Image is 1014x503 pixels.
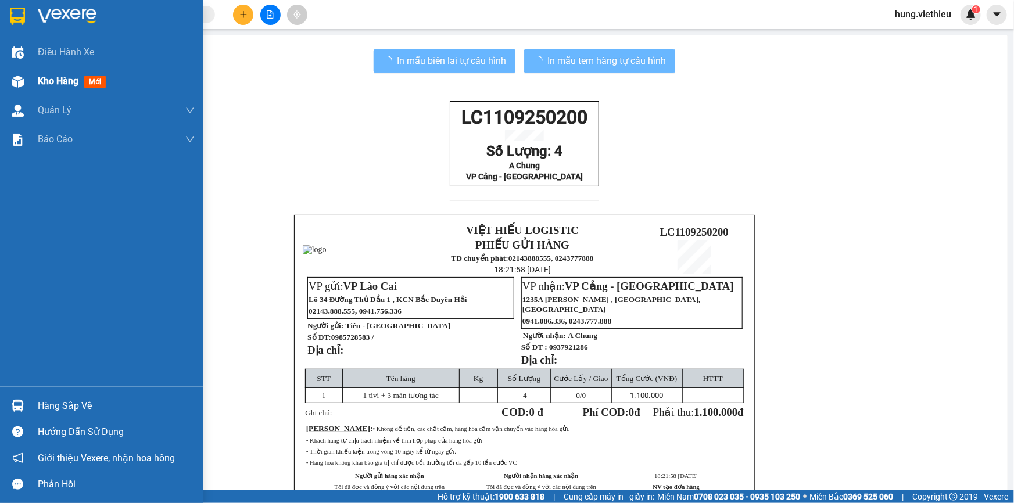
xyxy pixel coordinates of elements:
strong: Người gửi hàng xác nhận [355,473,424,479]
span: 1.100.000 [694,406,738,418]
img: warehouse-icon [12,46,24,59]
span: loading [533,56,547,65]
img: warehouse-icon [12,400,24,412]
span: message [12,479,23,490]
span: Kg [474,374,483,383]
img: icon-new-feature [966,9,976,20]
strong: Phí COD: đ [583,406,640,418]
span: | [902,490,904,503]
img: warehouse-icon [12,76,24,88]
span: hung.viethieu [886,7,961,21]
span: Miền Bắc [809,490,893,503]
span: copyright [949,493,958,501]
span: • Không để tiền, các chất cấm, hàng hóa cấm vận chuyển vào hàng hóa gửi. [373,426,570,432]
strong: PHIẾU GỬI HÀNG [475,239,569,251]
span: Giới thiệu Vexere, nhận hoa hồng [38,451,175,465]
span: | [553,490,555,503]
strong: Người nhận hàng xác nhận [504,473,578,479]
span: Số Lượng: 4 [486,143,562,159]
strong: Người nhận: [523,331,566,340]
span: LC1109250200 [660,226,729,238]
strong: Địa chỉ: [521,354,557,366]
span: Tôi đã đọc và đồng ý với các nội dung trên [335,484,445,490]
span: down [185,135,195,144]
strong: NV tạo đơn hàng [653,484,700,490]
span: Tổng Cước (VNĐ) [617,374,678,383]
span: • Thời gian khiếu kiện trong vòng 10 ngày kể từ ngày gửi. [306,448,456,455]
span: Hỗ trợ kỹ thuật: [438,490,544,503]
span: Quản Lý [38,103,71,117]
span: : [306,424,373,433]
button: file-add [260,5,281,25]
span: In mẫu biên lai tự cấu hình [397,53,506,68]
span: Miền Nam [657,490,800,503]
span: loading [383,56,397,65]
span: Số Lượng [508,374,540,383]
span: 1 [322,391,326,400]
strong: 02143888555, 0243777888 [508,254,594,263]
span: 0941.086.336, 0243.777.888 [522,317,611,325]
strong: Số ĐT : [521,343,547,351]
span: mới [84,76,106,88]
span: 1.100.000 [630,391,664,400]
img: logo-vxr [10,8,25,25]
span: Tên hàng [386,374,415,383]
span: 1 [974,5,978,13]
span: notification [12,452,23,464]
div: Hàng sắp về [38,397,195,415]
span: Ghi chú: [305,408,332,417]
span: 1 tivi + 3 màn tương tác [363,391,439,400]
span: plus [239,10,248,19]
span: A Chung [568,331,597,340]
span: VP Cảng - [GEOGRAPHIC_DATA] [466,172,583,181]
span: A Chung [509,161,540,170]
strong: Địa chỉ: [307,344,343,356]
span: 02143.888.555, 0941.756.336 [309,307,402,315]
span: đ [737,406,743,418]
span: VP Lào Cai [343,280,397,292]
button: plus [233,5,253,25]
strong: Số ĐT: [307,333,374,342]
strong: 0708 023 035 - 0935 103 250 [694,492,800,501]
button: In mẫu biên lai tự cấu hình [374,49,515,73]
span: 0 [576,391,580,400]
span: Cung cấp máy in - giấy in: [564,490,654,503]
span: VP nhận: [522,280,734,292]
button: caret-down [987,5,1007,25]
span: In mẫu tem hàng tự cấu hình [547,53,666,68]
span: down [185,106,195,115]
strong: Người gửi: [307,321,343,330]
span: Tôi đã đọc và đồng ý với các nội dung trên [486,484,597,490]
span: Kho hàng [38,76,78,87]
span: Báo cáo [38,132,73,146]
span: 0 [629,406,634,418]
span: 0 đ [529,406,543,418]
span: aim [293,10,301,19]
span: VP gửi: [309,280,397,292]
strong: TĐ chuyển phát: [452,254,508,263]
img: warehouse-icon [12,105,24,117]
strong: 1900 633 818 [495,492,544,501]
div: Phản hồi [38,476,195,493]
span: Tiên - [GEOGRAPHIC_DATA] [346,321,451,330]
span: • Khách hàng tự chịu trách nhiệm về tính hợp pháp của hàng hóa gửi [306,437,482,444]
sup: 1 [972,5,980,13]
strong: VIỆT HIẾU LOGISTIC [466,224,579,236]
div: Hướng dẫn sử dụng [38,423,195,441]
span: STT [317,374,331,383]
img: logo [303,245,327,254]
strong: COD: [501,406,543,418]
span: /0 [576,391,586,400]
span: 0985728583 / [331,333,374,342]
span: VP Cảng - [GEOGRAPHIC_DATA] [565,280,734,292]
span: file-add [266,10,274,19]
span: 18:21:58 [DATE] [494,265,551,274]
strong: 0369 525 060 [843,492,893,501]
span: [PERSON_NAME] [306,424,370,433]
button: aim [287,5,307,25]
span: 4 [523,391,527,400]
span: Phải thu: [653,406,744,418]
button: In mẫu tem hàng tự cấu hình [524,49,675,73]
span: 18:21:58 [DATE] [654,473,698,479]
span: Lô 34 Đường Thủ Dầu 1 , KCN Bắc Duyên Hải [309,295,467,304]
